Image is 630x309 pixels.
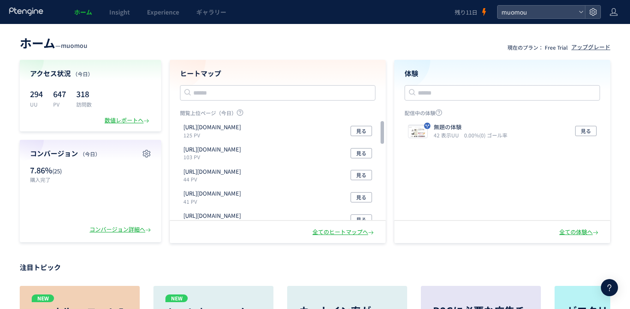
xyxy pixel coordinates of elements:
div: — [20,34,87,51]
span: 見る [356,126,366,136]
p: 注目トピック [20,260,610,274]
h4: コンバージョン [30,149,151,158]
span: muomou [61,41,87,50]
div: 数値レポートへ [105,116,151,125]
p: UU [30,101,43,108]
i: 42 表示UU [434,131,462,139]
span: 見る [581,126,591,136]
span: （今日） [80,150,100,157]
span: 見る [356,148,366,158]
p: 294 [30,87,43,101]
p: 33 PV [183,220,244,227]
p: 41 PV [183,198,244,205]
p: 647 [53,87,66,101]
p: PV [53,101,66,108]
img: ddf6427a7fc824c6333fec644e860e931754913992538.jpeg [408,126,427,138]
p: 配信中の体験 [405,109,600,120]
h4: 体験 [405,68,600,78]
p: 125 PV [183,131,244,139]
button: 見る [351,148,372,158]
span: (25) [52,167,62,175]
p: 現在のプラン： Free Trial [507,44,568,51]
p: 318 [76,87,92,101]
span: ホーム [20,34,55,51]
span: （今日） [72,70,93,77]
p: NEW [32,294,54,302]
p: https://muo-mou.com [183,190,241,198]
span: ギャラリー [196,8,226,16]
p: 閲覧上位ページ（今日） [180,109,375,120]
i: 0.00%(0) ゴール率 [464,131,507,139]
div: アップグレード [571,43,610,51]
p: 7.86% [30,165,86,176]
p: https://muo-mou.com/suzuki [183,168,241,176]
h4: アクセス状況 [30,68,151,78]
p: 無題の体験 [434,123,504,131]
p: 購入完了 [30,176,86,183]
span: ホーム [74,8,92,16]
span: muomou [499,6,575,18]
span: Experience [147,8,179,16]
button: 見る [351,214,372,225]
p: 訪問数 [76,101,92,108]
span: Insight [109,8,130,16]
p: https://muo-mou.com/product/vezel [183,212,241,220]
h4: ヒートマップ [180,68,375,78]
button: 見る [351,192,372,202]
p: https://muo-mou.com/subaru [183,146,241,154]
p: 44 PV [183,175,244,183]
span: 見る [356,214,366,225]
button: 見る [351,170,372,180]
span: 見る [356,170,366,180]
span: 見る [356,192,366,202]
button: 見る [351,126,372,136]
p: NEW [165,294,188,302]
div: 全ての体験へ [559,228,600,236]
span: 残り11日 [455,8,477,16]
div: 全てのヒートマップへ [312,228,375,236]
div: コンバージョン詳細へ [90,226,153,234]
button: 見る [575,126,597,136]
p: https://muo-mou.com/honda [183,123,241,131]
p: 103 PV [183,153,244,160]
